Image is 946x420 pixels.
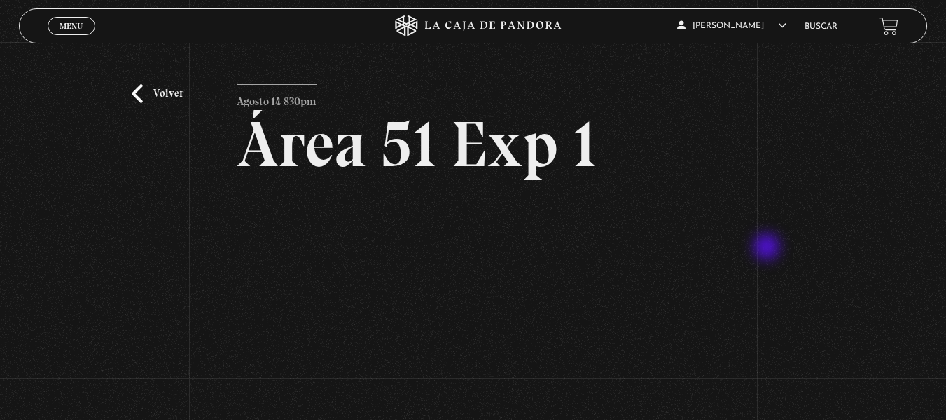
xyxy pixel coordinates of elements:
[132,84,183,103] a: Volver
[60,22,83,30] span: Menu
[55,34,88,43] span: Cerrar
[677,22,786,30] span: [PERSON_NAME]
[805,22,837,31] a: Buscar
[237,112,709,177] h2: Área 51 Exp 1
[237,84,317,112] p: Agosto 14 830pm
[879,16,898,35] a: View your shopping cart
